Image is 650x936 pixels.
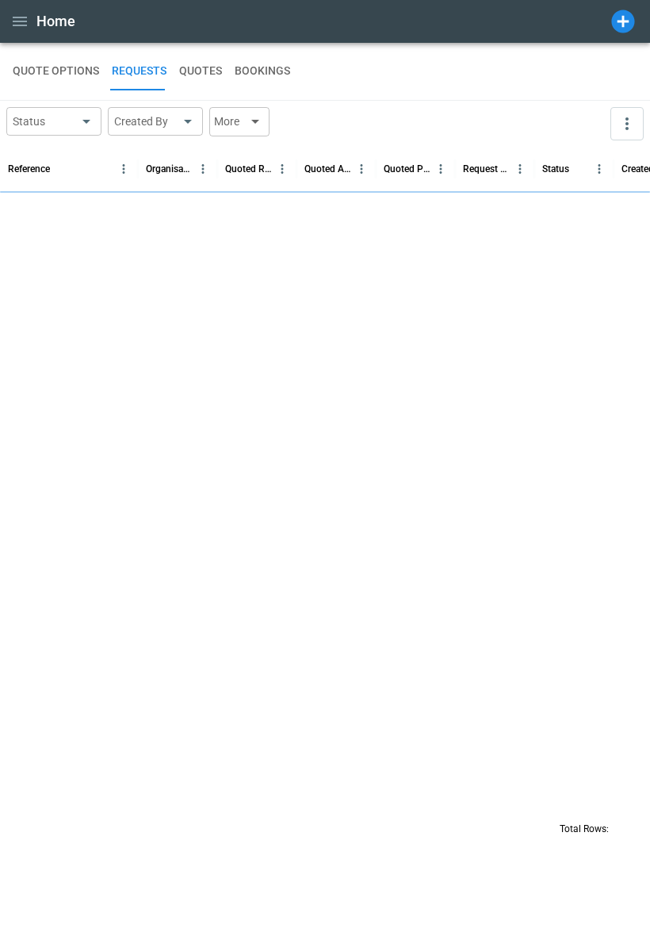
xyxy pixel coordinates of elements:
button: More [209,107,270,136]
div: Created By [114,113,178,129]
div: Request Created At (UTC+03:00) [463,163,510,175]
button: Quoted Route column menu [272,159,292,179]
p: Total Rows: [560,823,609,836]
button: Request Created At (UTC+03:00) column menu [510,159,530,179]
button: BOOKINGS [235,52,290,90]
button: Organisation column menu [193,159,213,179]
div: Status [542,163,569,175]
button: QUOTES [179,52,222,90]
h1: Home [36,12,75,31]
button: Reference column menu [113,159,134,179]
button: Quoted Price column menu [430,159,451,179]
button: more [610,107,644,140]
button: Status column menu [589,159,610,179]
button: Quoted Aircraft column menu [351,159,372,179]
button: QUOTE OPTIONS [13,52,99,90]
div: Organisation [146,163,193,175]
div: Quoted Aircraft [304,163,351,175]
div: Quoted Price [384,163,430,175]
div: Reference [8,163,50,175]
div: Quoted Route [225,163,272,175]
button: REQUESTS [112,52,166,90]
div: Status [13,113,76,129]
